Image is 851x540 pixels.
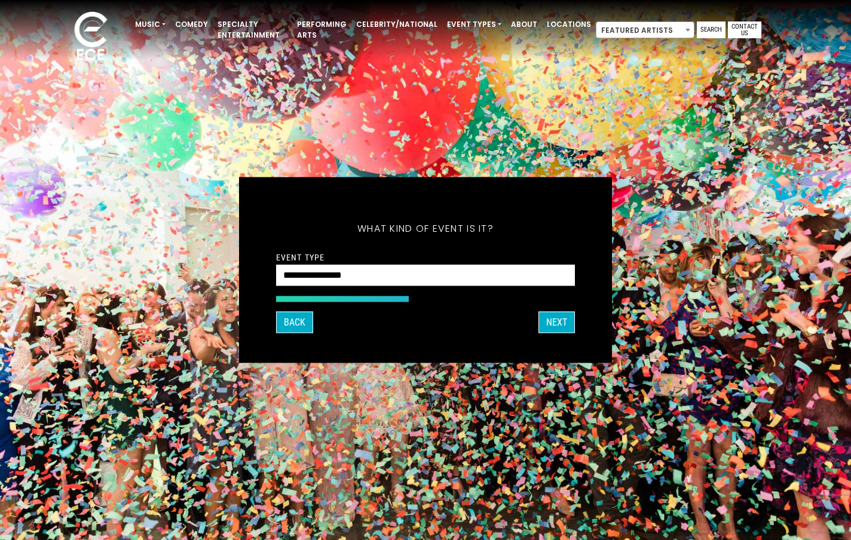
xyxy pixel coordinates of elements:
[276,207,575,250] h5: What kind of event is it?
[276,252,325,263] label: Event Type
[61,8,121,66] img: ece_new_logo_whitev2-1.png
[542,14,596,35] a: Locations
[596,22,694,38] span: Featured Artists
[596,22,694,39] span: Featured Artists
[276,312,313,333] button: Back
[170,14,213,35] a: Comedy
[351,14,442,35] a: Celebrity/National
[130,14,170,35] a: Music
[213,14,292,45] a: Specialty Entertainment
[697,22,726,38] a: Search
[442,14,506,35] a: Event Types
[538,312,575,333] button: Next
[728,22,761,38] a: Contact Us
[506,14,542,35] a: About
[292,14,351,45] a: Performing Arts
